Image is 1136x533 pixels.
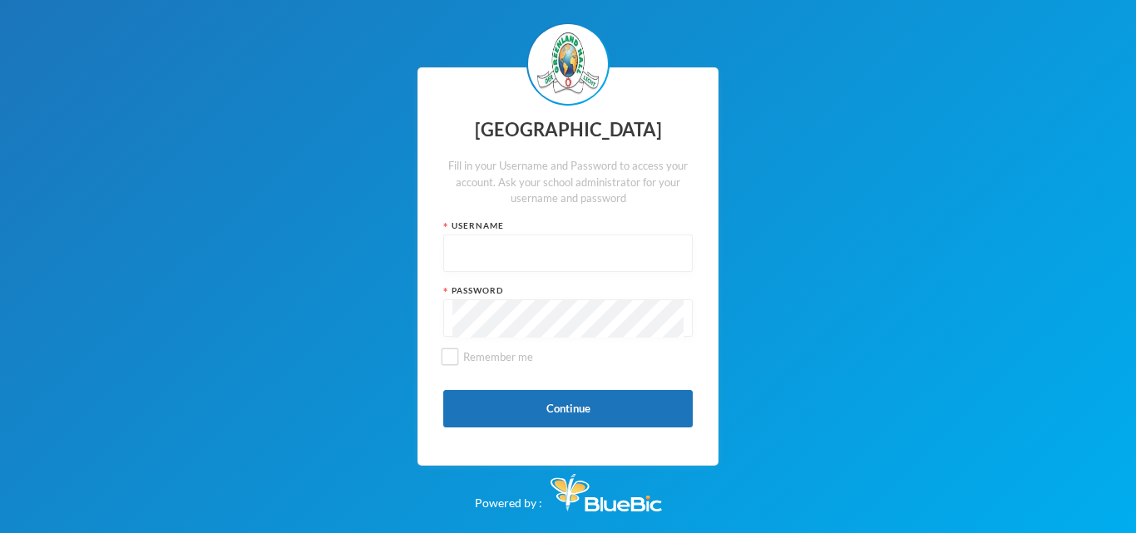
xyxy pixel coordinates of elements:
[475,466,662,511] div: Powered by :
[443,390,693,427] button: Continue
[443,114,693,146] div: [GEOGRAPHIC_DATA]
[443,220,693,232] div: Username
[457,350,540,363] span: Remember me
[443,158,693,207] div: Fill in your Username and Password to access your account. Ask your school administrator for your...
[551,474,662,511] img: Bluebic
[443,284,693,297] div: Password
